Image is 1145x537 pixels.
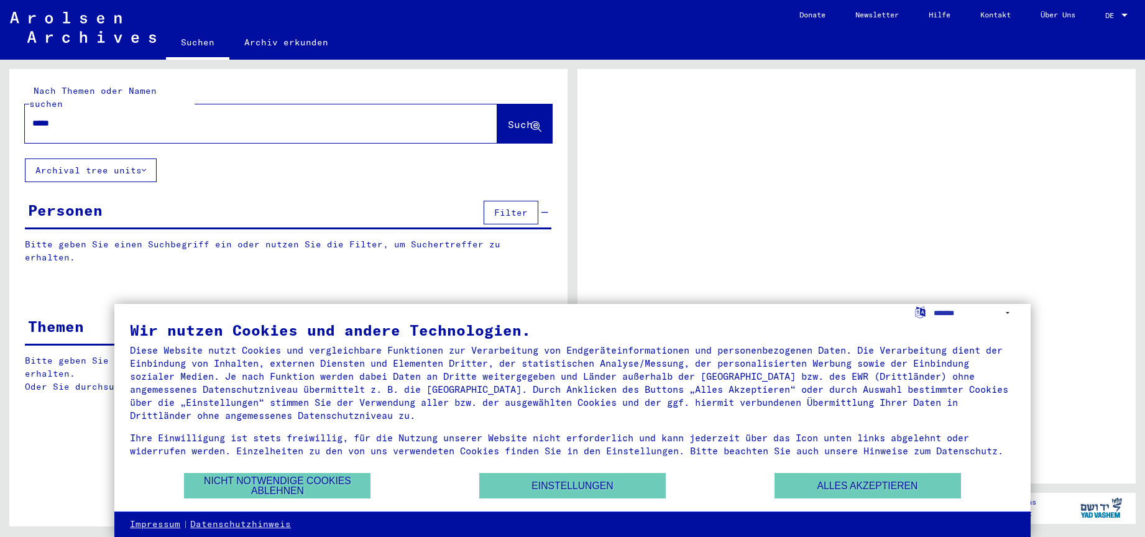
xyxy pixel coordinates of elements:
div: Wir nutzen Cookies und andere Technologien. [130,323,1015,337]
button: Filter [484,201,538,224]
p: Bitte geben Sie einen Suchbegriff ein oder nutzen Sie die Filter, um Suchertreffer zu erhalten. [25,238,551,264]
div: Themen [28,315,84,337]
img: Arolsen_neg.svg [10,12,156,43]
button: Einstellungen [479,473,666,498]
a: Impressum [130,518,180,531]
span: Suche [508,118,539,131]
img: yv_logo.png [1078,492,1124,523]
label: Sprache auswählen [914,306,927,318]
a: Archiv erkunden [229,27,343,57]
button: Nicht notwendige Cookies ablehnen [184,473,370,498]
mat-label: Nach Themen oder Namen suchen [29,85,157,109]
div: Ihre Einwilligung ist stets freiwillig, für die Nutzung unserer Website nicht erforderlich und ka... [130,431,1015,457]
div: Diese Website nutzt Cookies und vergleichbare Funktionen zur Verarbeitung von Endgeräteinformatio... [130,344,1015,422]
button: Alles akzeptieren [775,473,961,498]
span: DE [1105,11,1119,20]
div: Personen [28,199,103,221]
select: Sprache auswählen [934,304,1015,322]
a: Datenschutzhinweis [190,518,291,531]
span: Filter [494,207,528,218]
p: Bitte geben Sie einen Suchbegriff ein oder nutzen Sie die Filter, um Suchertreffer zu erhalten. O... [25,354,552,393]
button: Suche [497,104,552,143]
button: Archival tree units [25,158,157,182]
a: Suchen [166,27,229,60]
